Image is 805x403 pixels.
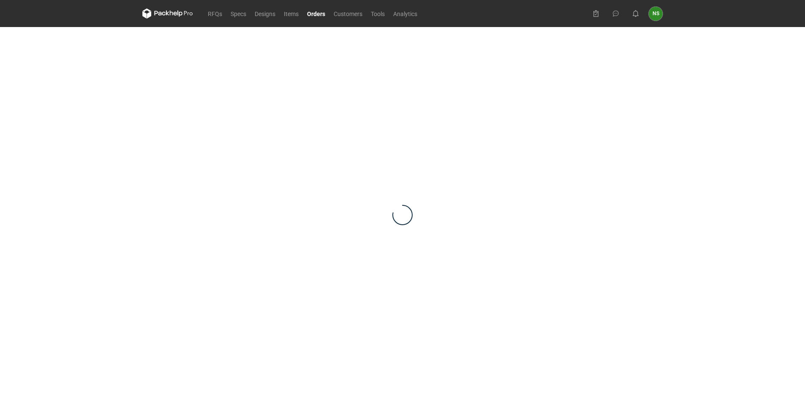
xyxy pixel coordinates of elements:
a: Tools [367,8,389,19]
a: RFQs [204,8,226,19]
svg: Packhelp Pro [142,8,193,19]
a: Designs [250,8,280,19]
a: Specs [226,8,250,19]
a: Orders [303,8,329,19]
a: Customers [329,8,367,19]
button: NS [649,7,663,21]
div: Natalia Stępak [649,7,663,21]
a: Analytics [389,8,422,19]
a: Items [280,8,303,19]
